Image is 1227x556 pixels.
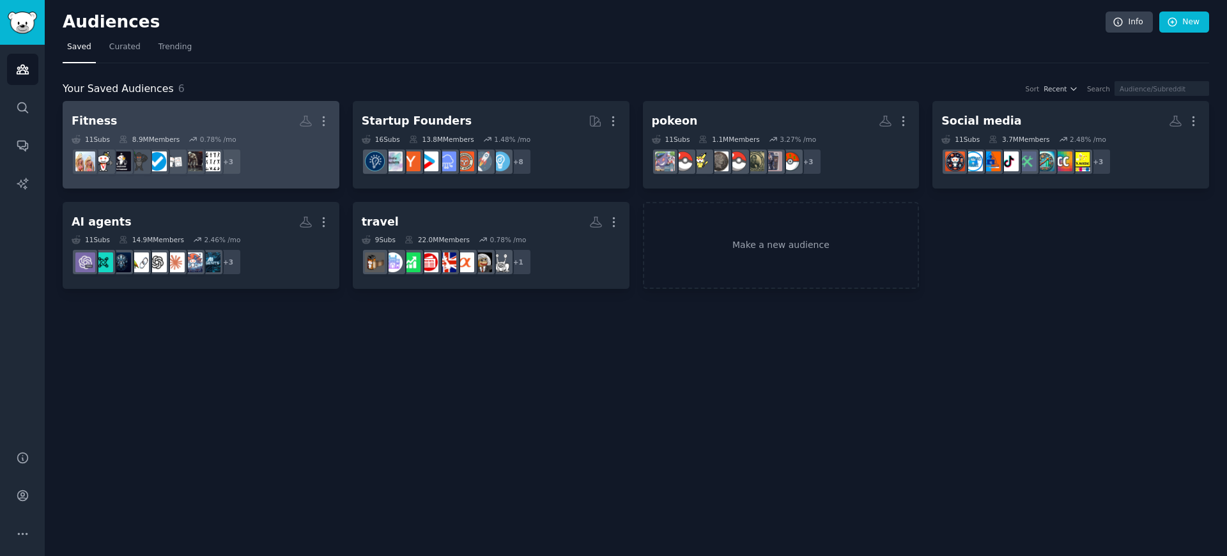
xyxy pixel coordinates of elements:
a: Curated [105,37,145,63]
img: indianfitness [111,151,131,171]
h2: Audiences [63,12,1106,33]
img: aiagents [201,252,220,272]
a: Social media11Subs3.7MMembers2.48% /mo+3DigitalMarketingHelpContentCreatorsAffiliatemarketingcont... [932,101,1209,189]
img: AnalogCommunity [365,252,385,272]
img: PokeGrading [673,151,693,171]
img: GummySearch logo [8,12,37,34]
a: Startup Founders16Subs13.8MMembers1.48% /mo+8EntrepreneurstartupsEntrepreneurRideAlongSaaSstartup... [353,101,629,189]
div: 1.1M Members [698,135,759,144]
div: Fitness [72,113,117,129]
a: pokeon11Subs1.1MMembers3.27% /mo+3PokemonInvestingSportCardValuepapermoneyPokeInvestingcoincollec... [643,101,920,189]
img: pokemoncards [655,151,675,171]
img: selfpromotion [401,252,421,272]
a: Make a new audience [643,202,920,290]
img: PokeInvesting [727,151,746,171]
img: DigitalMarketingHelp [1070,151,1090,171]
button: Recent [1044,84,1078,93]
div: 22.0M Members [405,235,470,244]
div: Search [1087,84,1110,93]
a: Fitness11Subs8.9MMembers0.78% /mo+3Exercisefitness30plusloseitAskFitnessIndiaveganfitnessindianfi... [63,101,339,189]
div: + 3 [1084,148,1111,175]
span: Your Saved Audiences [63,81,174,97]
a: Info [1106,12,1153,33]
img: ContentCreators [1053,151,1072,171]
img: BreakingNews24hr [419,252,438,272]
img: ClaudeAI [165,252,185,272]
div: 11 Sub s [652,135,690,144]
img: Affiliatemarketing [1035,151,1054,171]
img: Wallstreetsilver [472,252,492,272]
div: 3.27 % /mo [780,135,816,144]
img: fitness30plus [183,151,203,171]
div: Startup Founders [362,113,472,129]
img: ChatGPTPro [75,252,95,272]
img: onlyfansadvice [963,151,983,171]
span: Saved [67,42,91,53]
img: mumbai [383,252,403,272]
img: AI_Agents [183,252,203,272]
div: Social media [941,113,1021,129]
div: 2.48 % /mo [1070,135,1106,144]
img: Exercise [201,151,220,171]
div: 9 Sub s [362,235,396,244]
span: Curated [109,42,141,53]
span: Trending [158,42,192,53]
div: 13.8M Members [409,135,474,144]
img: unitedkingdom [436,252,456,272]
span: Recent [1044,84,1067,93]
div: travel [362,214,399,230]
img: coincollecting [709,151,729,171]
div: 14.9M Members [119,235,184,244]
img: SportCardValue [762,151,782,171]
img: ycombinator [401,151,421,171]
div: Sort [1026,84,1040,93]
img: contentcreation [1017,151,1037,171]
a: AI agents11Subs14.9MMembers2.46% /mo+3aiagentsAI_AgentsClaudeAIOpenAILangChainPostAILLMDevsChatGP... [63,202,339,290]
div: 3.7M Members [989,135,1049,144]
div: pokeon [652,113,698,129]
div: 2.46 % /mo [204,235,240,244]
img: LangChain [129,252,149,272]
div: + 3 [795,148,822,175]
img: AskFitnessIndia [147,151,167,171]
div: + 1 [505,249,532,275]
div: + 3 [215,148,242,175]
img: papermoney [745,151,764,171]
span: 6 [178,82,185,95]
div: 0.78 % /mo [200,135,236,144]
img: socialmedia [945,151,965,171]
img: startups [472,151,492,171]
img: LLMDevs [93,252,113,272]
img: Austin [490,252,510,272]
img: FitnessDE [93,151,113,171]
img: Tiktokhelp [999,151,1019,171]
div: 16 Sub s [362,135,400,144]
a: Trending [154,37,196,63]
img: EntrepreneurRideAlong [454,151,474,171]
img: PokemonInvesting [780,151,800,171]
div: 8.9M Members [119,135,180,144]
div: AI agents [72,214,132,230]
img: Entrepreneurship [365,151,385,171]
div: 11 Sub s [941,135,980,144]
div: 11 Sub s [72,135,110,144]
div: 1.48 % /mo [494,135,530,144]
img: indiehackers [383,151,403,171]
img: OpenAI [147,252,167,272]
img: SonyAlpha [454,252,474,272]
img: PetiteFitness [75,151,95,171]
div: 0.78 % /mo [490,235,527,244]
input: Audience/Subreddit [1115,81,1209,96]
div: + 3 [215,249,242,275]
img: DigitalMarketingHack [981,151,1001,171]
img: SaaS [436,151,456,171]
img: PostAI [111,252,131,272]
a: Saved [63,37,96,63]
div: + 8 [505,148,532,175]
img: Entrepreneur [490,151,510,171]
img: startup [419,151,438,171]
img: loseit [165,151,185,171]
div: 11 Sub s [72,235,110,244]
a: travel9Subs22.0MMembers0.78% /mo+1AustinWallstreetsilverSonyAlphaunitedkingdomBreakingNews24hrsel... [353,202,629,290]
img: veganfitness [129,151,149,171]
